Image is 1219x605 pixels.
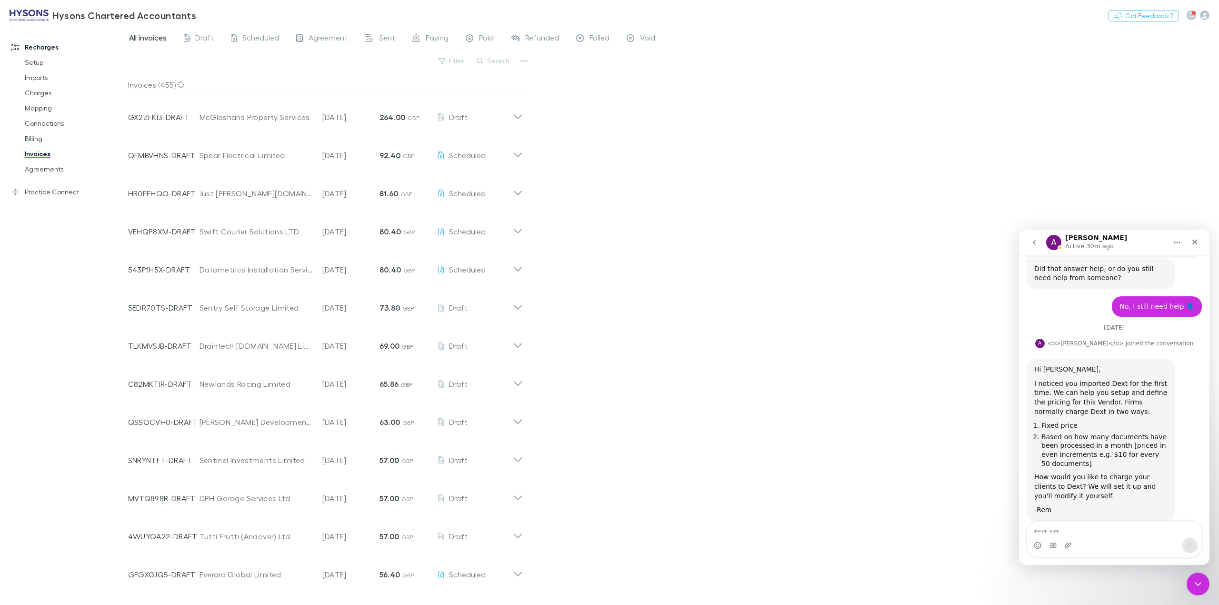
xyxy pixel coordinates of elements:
p: 4WUYQA22-DRAFT [128,531,200,542]
div: VEHQP8XM-DRAFTSwift Courier Solutions LTD[DATE]80.40 GBPScheduled [120,209,530,247]
p: QSSOCVH0-DRAFT [128,416,200,428]
span: GBP [401,381,413,388]
p: [DATE] [322,378,380,390]
a: Connections [15,116,136,131]
p: 543P1H5X-DRAFT [128,264,200,275]
strong: 57.00 [380,494,400,503]
span: Paid [479,33,494,45]
a: Billing [15,131,136,146]
div: Spear Electrical Limited [200,150,313,161]
strong: 92.40 [380,151,401,160]
p: 5EDR70TS-DRAFT [128,302,200,313]
p: [DATE] [322,150,380,161]
span: GBP [401,495,413,503]
div: Swift Courier Solutions LTD [200,226,313,237]
div: DPH Garage Services Ltd [200,493,313,504]
span: GBP [402,419,414,426]
iframe: Intercom live chat [1019,230,1209,565]
span: Draft [449,112,468,121]
span: All invoices [129,33,167,45]
div: GX2ZFKI3-DRAFTMcGlashans Property Services[DATE]264.00 GBPDraft [120,94,530,132]
p: MVTQ898R-DRAFT [128,493,200,504]
p: [DATE] [322,531,380,542]
p: [DATE] [322,188,380,199]
div: Sentinel Investments Limited [200,454,313,466]
span: Draft [449,494,468,503]
button: Filter [434,55,470,67]
iframe: Intercom live chat [1187,573,1209,595]
span: Scheduled [449,151,486,160]
strong: 73.80 [380,303,400,313]
a: Charges [15,85,136,101]
span: GBP [402,572,414,579]
span: Scheduled [242,33,279,45]
div: 543P1H5X-DRAFTDatametrics Installation Services Limited[DATE]80.40 GBPScheduled [120,247,530,285]
span: Void [640,33,655,45]
p: QEMBVHNS-DRAFT [128,150,200,161]
span: Draft [449,455,468,464]
span: Scheduled [449,570,486,579]
p: [DATE] [322,302,380,313]
div: [PERSON_NAME] Developments Ltd [200,416,313,428]
button: Search [472,55,515,67]
p: SNRYNTFT-DRAFT [128,454,200,466]
span: Failed [590,33,609,45]
a: Practice Connect [2,184,136,200]
strong: 69.00 [380,341,400,351]
div: Just [PERSON_NAME][DOMAIN_NAME] Limited [200,188,313,199]
a: Mapping [15,101,136,116]
span: Scheduled [449,189,486,198]
div: GFGXGJQ5-DRAFTEverard Global Limited[DATE]56.40 GBPScheduled [120,552,530,590]
div: QSSOCVH0-DRAFT[PERSON_NAME] Developments Ltd[DATE]63.00 GBPDraft [120,399,530,437]
span: Draft [449,379,468,388]
span: Draft [449,303,468,312]
a: Agreements [15,161,136,177]
span: GBP [401,457,413,464]
div: Sentry Self Storage Limited [200,302,313,313]
strong: 80.40 [380,227,401,236]
h3: Hysons Chartered Accountants [52,10,196,21]
p: [DATE] [322,493,380,504]
p: [DATE] [322,569,380,580]
div: 4WUYQA22-DRAFTTutti Frutti (Andover) Ltd[DATE]57.00 GBPDraft [120,514,530,552]
img: Hysons Chartered Accountants's Logo [10,10,49,21]
div: TLKMVSJB-DRAFTDraintech [DOMAIN_NAME] Limited[DATE]69.00 GBPDraft [120,323,530,361]
span: Draft [195,33,214,45]
p: [DATE] [322,454,380,466]
span: Scheduled [449,265,486,274]
a: Invoices [15,146,136,161]
div: QEMBVHNS-DRAFTSpear Electrical Limited[DATE]92.40 GBPScheduled [120,132,530,171]
p: [DATE] [322,340,380,352]
div: HR0EFHQO-DRAFTJust [PERSON_NAME][DOMAIN_NAME] Limited[DATE]81.60 GBPScheduled [120,171,530,209]
p: HR0EFHQO-DRAFT [128,188,200,199]
p: [DATE] [322,264,380,275]
span: GBP [403,152,415,160]
strong: 81.60 [380,189,399,198]
a: Setup [15,55,136,70]
span: GBP [402,343,414,350]
strong: 57.00 [380,532,400,541]
span: Agreement [309,33,348,45]
div: SNRYNTFT-DRAFTSentinel Investments Limited[DATE]57.00 GBPDraft [120,437,530,475]
p: [DATE] [322,226,380,237]
span: GBP [400,191,412,198]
